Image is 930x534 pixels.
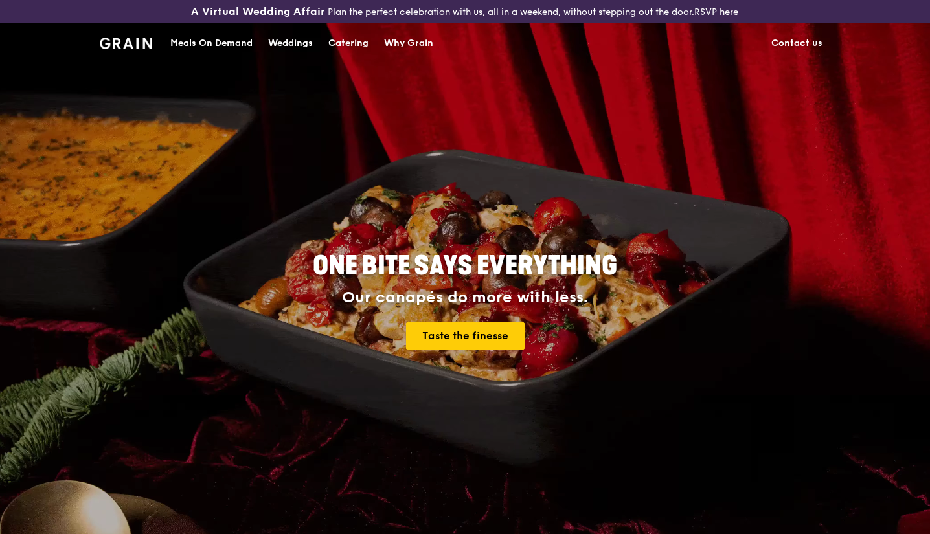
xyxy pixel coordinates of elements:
[321,24,376,63] a: Catering
[406,322,525,350] a: Taste the finesse
[694,6,738,17] a: RSVP here
[328,24,369,63] div: Catering
[170,24,253,63] div: Meals On Demand
[764,24,830,63] a: Contact us
[384,24,433,63] div: Why Grain
[268,24,313,63] div: Weddings
[191,5,325,18] h3: A Virtual Wedding Affair
[155,5,775,18] div: Plan the perfect celebration with us, all in a weekend, without stepping out the door.
[260,24,321,63] a: Weddings
[232,289,698,307] div: Our canapés do more with less.
[376,24,441,63] a: Why Grain
[100,38,152,49] img: Grain
[313,250,617,282] span: ONE BITE SAYS EVERYTHING
[100,23,152,61] a: GrainGrain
